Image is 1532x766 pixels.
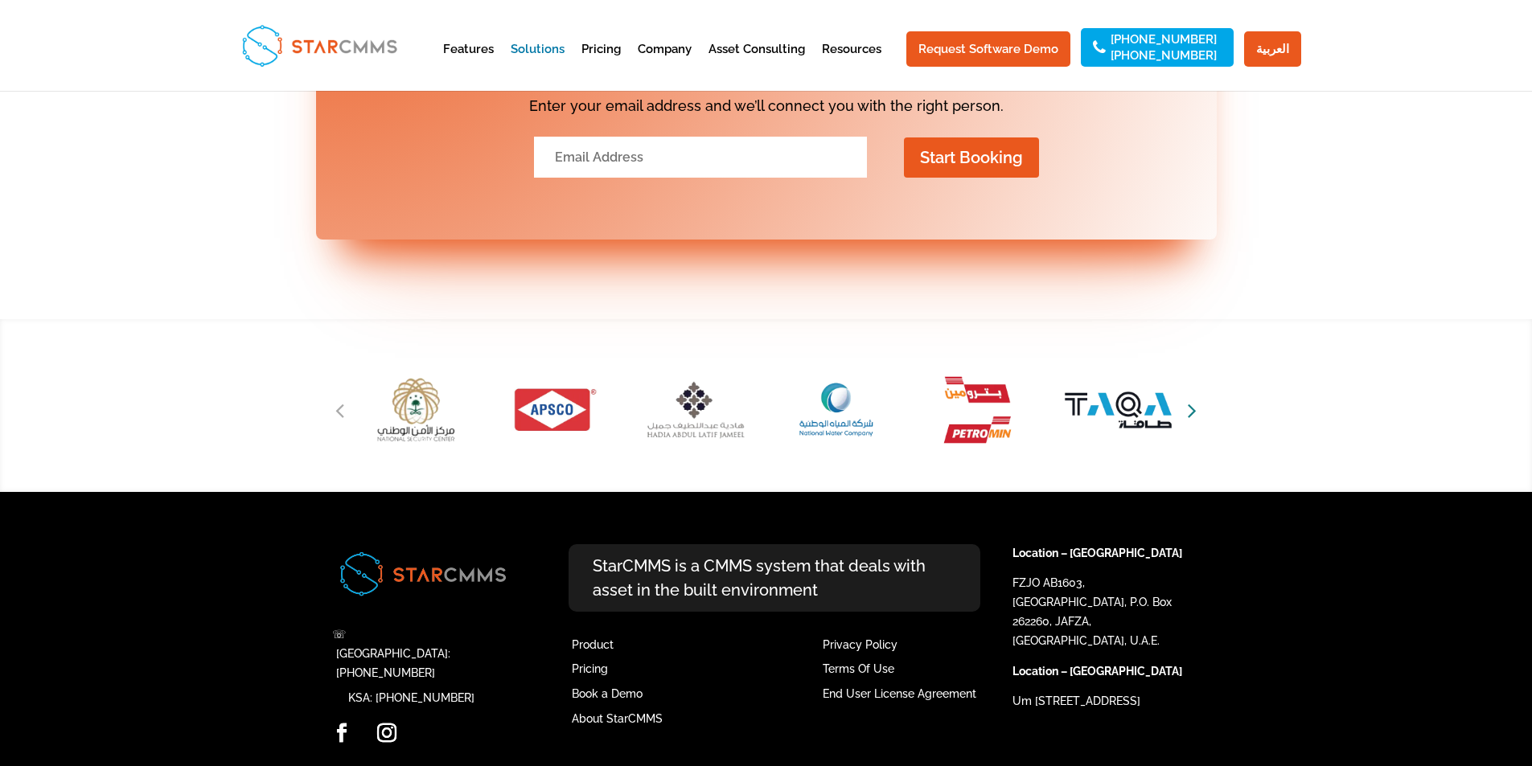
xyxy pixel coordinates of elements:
img: Taqa [1056,352,1181,468]
a: Company [638,43,692,83]
div: 26 / 51 [352,352,477,468]
a: Terms Of Use [823,662,894,675]
a: Privacy Policy [823,638,897,651]
a: Pricing [581,43,621,83]
a: Solutions [511,43,565,83]
div: 28 / 51 [634,352,758,468]
strong: Location – [GEOGRAPHIC_DATA] [1012,665,1182,678]
button: Start Booking [904,137,1039,178]
input: Email Address [534,137,867,178]
img: APSCO Logo [493,352,618,468]
img: PETROMIN [915,352,1040,468]
a: KSA: [PHONE_NUMBER] [348,691,474,704]
a: Book a Demo [572,687,643,700]
div: 27 / 51 [493,352,618,468]
a: End User License Agreement [823,687,976,700]
a: [PHONE_NUMBER] [1111,50,1217,61]
span: ☏ [332,628,347,641]
img: National Water Company Logo [774,352,899,468]
a: [PHONE_NUMBER] [1111,34,1217,45]
a: Features [443,43,494,83]
div: 29 / 51 [774,352,899,468]
img: National Security Center Logo [352,352,477,468]
a: About StarCMMS [572,712,663,725]
iframe: Chat Widget [1264,592,1532,766]
a: Product [572,638,614,651]
strong: Location – [GEOGRAPHIC_DATA] [1012,547,1182,559]
p: StarCMMS is a CMMS system that deals with asset in the built environment [569,544,980,612]
a: Request Software Demo [906,31,1070,67]
a: [GEOGRAPHIC_DATA]: [PHONE_NUMBER] [336,647,450,679]
a: Resources [822,43,881,83]
p: Um [STREET_ADDRESS] [1012,692,1193,711]
p: FZJO AB1603, [GEOGRAPHIC_DATA], P.O. Box 262260, JAFZA, [GEOGRAPHIC_DATA], U.A.E. [1012,574,1193,662]
img: Hadia Abdul Latif Jameel Logo [634,352,758,468]
img: StarCMMS [235,18,404,73]
a: العربية [1244,31,1301,67]
a: Pricing [572,662,608,675]
img: Image [332,544,513,604]
p: Enter your email address and we’ll connect you with the right person. [413,96,1119,116]
div: 31 / 51 [1056,352,1181,468]
div: 30 / 51 [915,352,1040,468]
a: Asset Consulting [708,43,805,83]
